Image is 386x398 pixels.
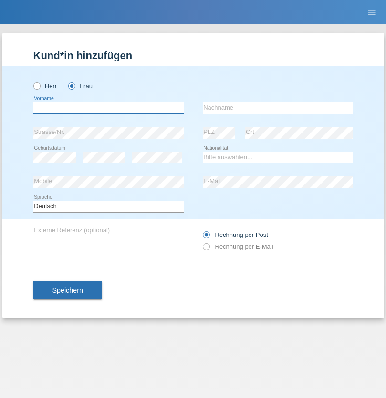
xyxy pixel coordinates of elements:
label: Rechnung per Post [203,231,268,238]
input: Frau [68,82,74,89]
a: menu [362,9,381,15]
label: Frau [68,82,93,90]
h1: Kund*in hinzufügen [33,50,353,61]
i: menu [367,8,376,17]
label: Herr [33,82,57,90]
button: Speichern [33,281,102,299]
input: Herr [33,82,40,89]
span: Speichern [52,286,83,294]
input: Rechnung per Post [203,231,209,243]
label: Rechnung per E-Mail [203,243,273,250]
input: Rechnung per E-Mail [203,243,209,255]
